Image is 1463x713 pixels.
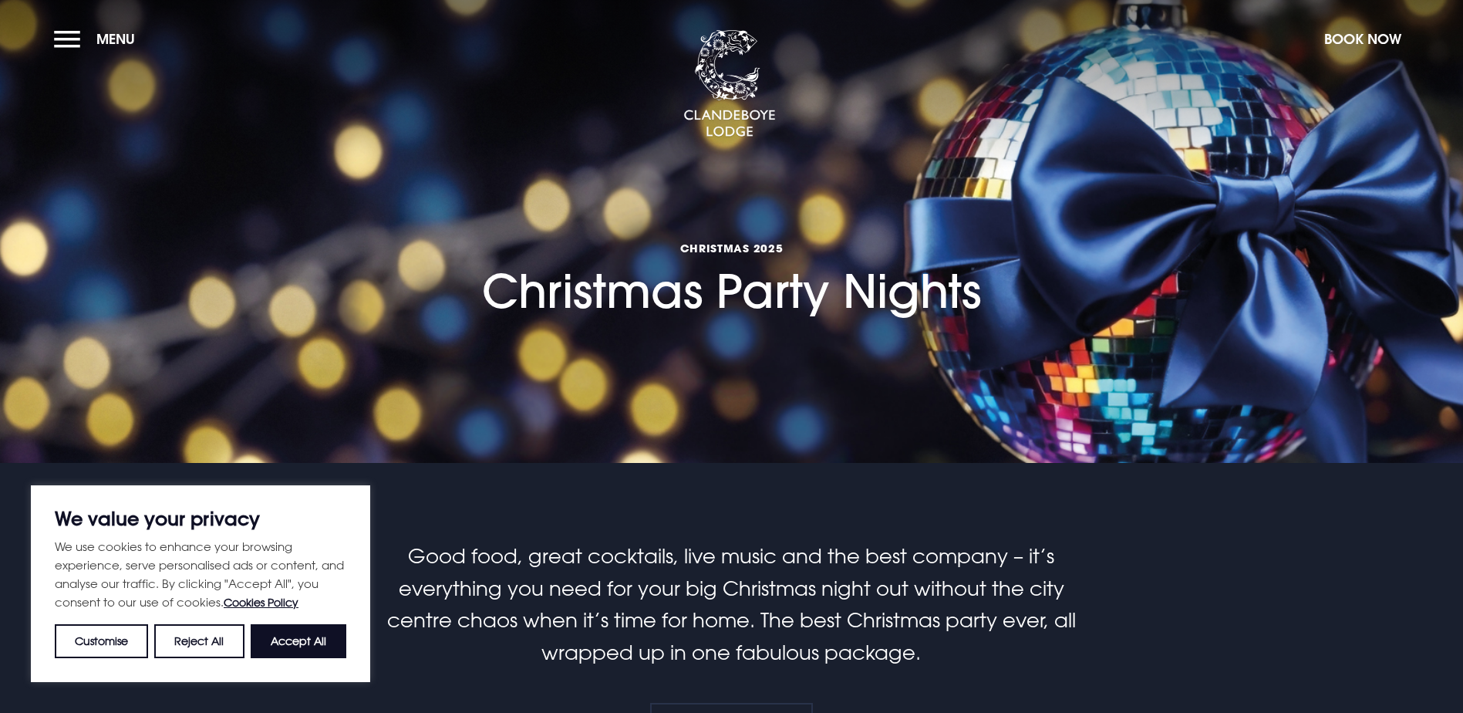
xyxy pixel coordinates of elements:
[1316,22,1409,56] button: Book Now
[482,152,981,318] h1: Christmas Party Nights
[364,540,1098,668] p: Good food, great cocktails, live music and the best company – it’s everything you need for your b...
[96,30,135,48] span: Menu
[55,624,148,658] button: Customise
[154,624,244,658] button: Reject All
[55,537,346,612] p: We use cookies to enhance your browsing experience, serve personalised ads or content, and analys...
[251,624,346,658] button: Accept All
[31,485,370,682] div: We value your privacy
[224,596,298,609] a: Cookies Policy
[683,30,776,138] img: Clandeboye Lodge
[55,509,346,528] p: We value your privacy
[54,22,143,56] button: Menu
[482,241,981,255] span: Christmas 2025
